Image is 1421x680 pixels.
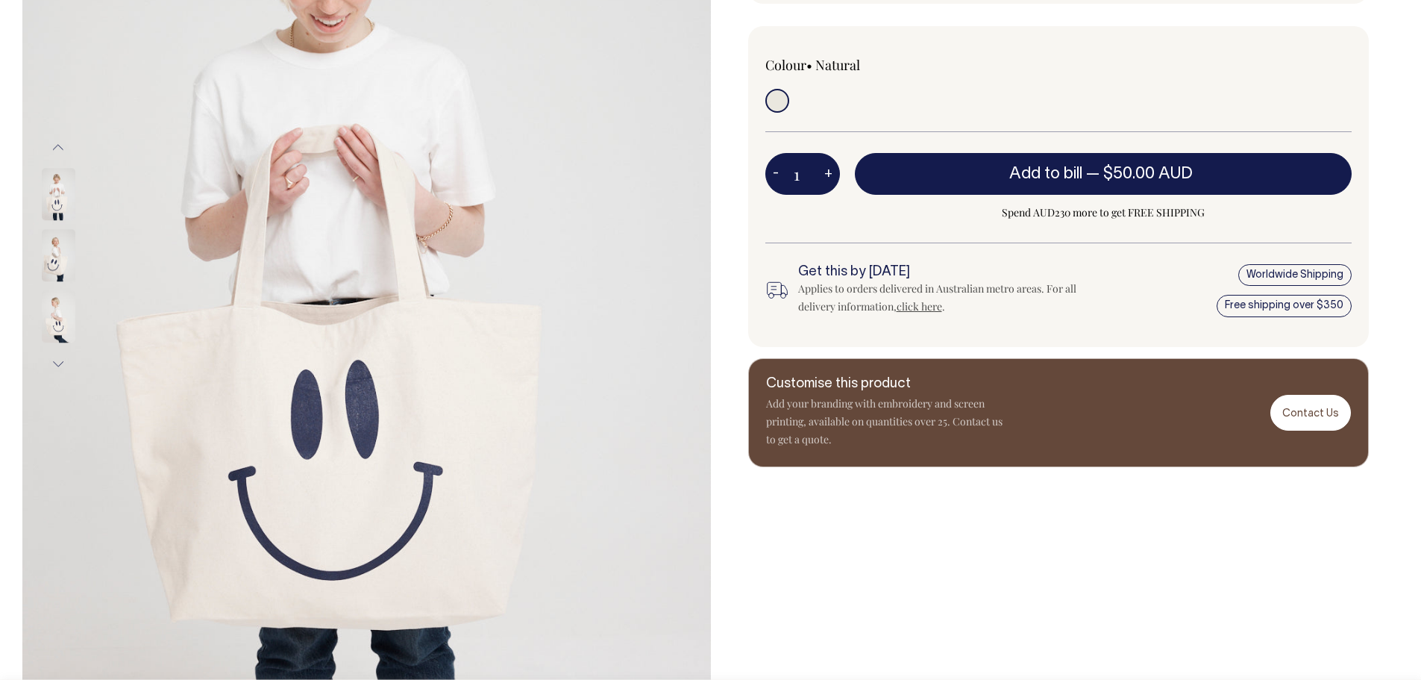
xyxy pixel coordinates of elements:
[817,159,840,189] button: +
[897,299,942,314] a: click here
[798,280,1086,316] div: Applies to orders delivered in Australian metro areas. For all delivery information, .
[855,204,1352,222] span: Spend AUD230 more to get FREE SHIPPING
[1270,395,1351,430] a: Contact Us
[766,395,1005,449] p: Add your branding with embroidery and screen printing, available on quantities over 25. Contact u...
[42,169,75,221] img: Smile Market Bag
[798,265,1086,280] h6: Get this by [DATE]
[765,159,786,189] button: -
[855,153,1352,195] button: Add to bill —$50.00 AUD
[806,56,812,74] span: •
[765,56,1000,74] div: Colour
[1009,166,1082,181] span: Add to bill
[766,377,1005,392] h6: Customise this product
[1103,166,1193,181] span: $50.00 AUD
[42,291,75,343] img: Smile Market Bag
[815,56,860,74] label: Natural
[42,230,75,282] img: Smile Market Bag
[47,348,69,381] button: Next
[47,131,69,164] button: Previous
[1086,166,1196,181] span: —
